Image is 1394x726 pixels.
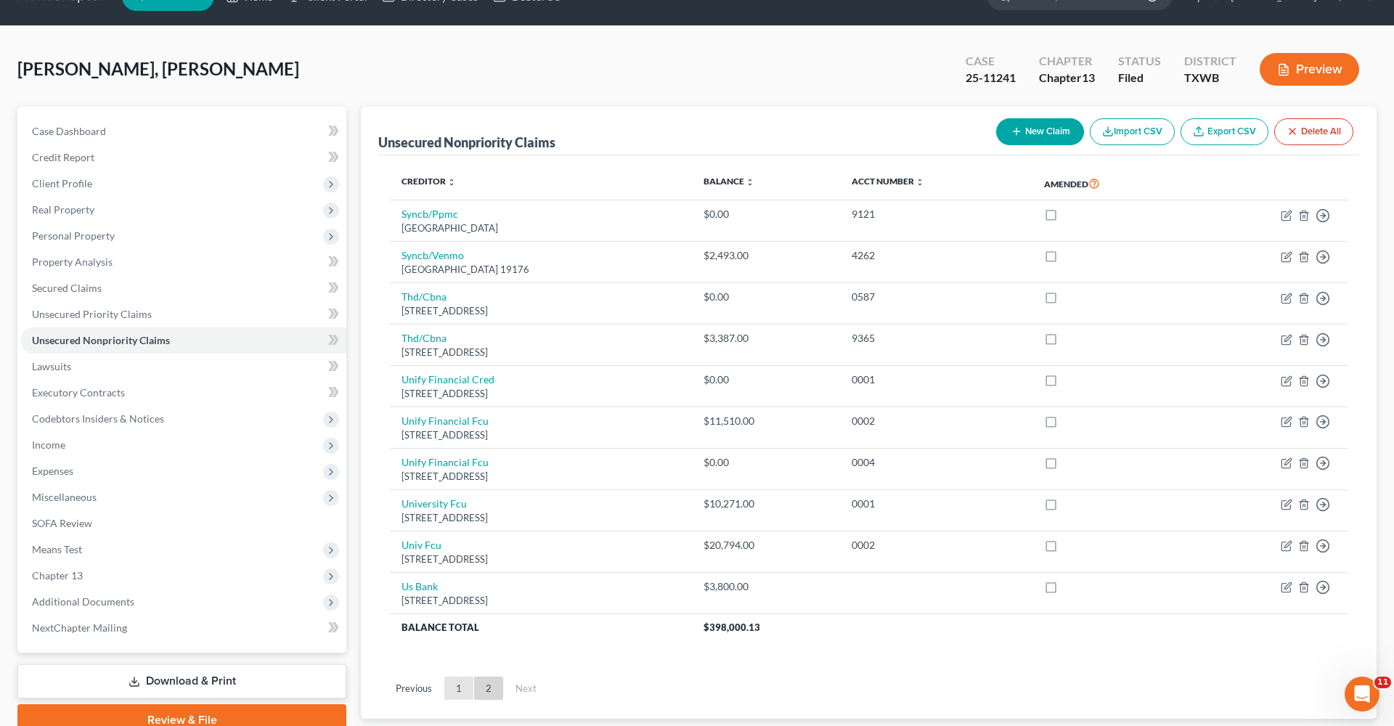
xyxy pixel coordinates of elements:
[704,331,828,346] div: $3,387.00
[966,70,1016,86] div: 25-11241
[402,263,680,277] div: [GEOGRAPHIC_DATA] 19176
[474,677,503,700] a: 2
[32,151,94,163] span: Credit Report
[704,497,828,511] div: $10,271.00
[20,380,346,406] a: Executory Contracts
[402,470,680,484] div: [STREET_ADDRESS]
[20,249,346,275] a: Property Analysis
[704,579,828,594] div: $3,800.00
[402,249,464,261] a: Syncb/Venmo
[32,412,164,425] span: Codebtors Insiders & Notices
[402,580,438,592] a: Us Bank
[402,176,456,187] a: Creditor unfold_more
[32,465,73,477] span: Expenses
[32,439,65,451] span: Income
[852,290,1020,304] div: 0587
[32,203,94,216] span: Real Property
[402,373,494,386] a: Unify Financial Cred
[17,664,346,698] a: Download & Print
[17,58,299,79] span: [PERSON_NAME], [PERSON_NAME]
[402,290,447,303] a: Thd/Cbna
[704,248,828,263] div: $2,493.00
[402,552,680,566] div: [STREET_ADDRESS]
[704,538,828,552] div: $20,794.00
[852,372,1020,387] div: 0001
[402,304,680,318] div: [STREET_ADDRESS]
[32,256,113,268] span: Property Analysis
[444,677,473,700] a: 1
[1090,118,1175,145] button: Import CSV
[1181,118,1268,145] a: Export CSV
[1118,53,1161,70] div: Status
[20,118,346,144] a: Case Dashboard
[1118,70,1161,86] div: Filed
[852,176,924,187] a: Acct Number unfold_more
[402,428,680,442] div: [STREET_ADDRESS]
[852,538,1020,552] div: 0002
[704,207,828,221] div: $0.00
[402,594,680,608] div: [STREET_ADDRESS]
[32,517,92,529] span: SOFA Review
[32,621,127,634] span: NextChapter Mailing
[32,282,102,294] span: Secured Claims
[20,144,346,171] a: Credit Report
[746,178,754,187] i: unfold_more
[32,308,152,320] span: Unsecured Priority Claims
[1345,677,1379,711] iframe: Intercom live chat
[402,221,680,235] div: [GEOGRAPHIC_DATA]
[704,414,828,428] div: $11,510.00
[1032,167,1191,200] th: Amended
[402,456,489,468] a: Unify Financial Fcu
[20,327,346,354] a: Unsecured Nonpriority Claims
[966,53,1016,70] div: Case
[402,346,680,359] div: [STREET_ADDRESS]
[1039,70,1095,86] div: Chapter
[402,511,680,525] div: [STREET_ADDRESS]
[1082,70,1095,84] span: 13
[852,207,1020,221] div: 9121
[32,125,106,137] span: Case Dashboard
[32,360,71,372] span: Lawsuits
[32,595,134,608] span: Additional Documents
[384,677,444,700] a: Previous
[447,178,456,187] i: unfold_more
[402,332,447,344] a: Thd/Cbna
[704,176,754,187] a: Balance unfold_more
[32,386,125,399] span: Executory Contracts
[32,334,170,346] span: Unsecured Nonpriority Claims
[32,491,97,503] span: Miscellaneous
[32,543,82,555] span: Means Test
[704,621,760,633] span: $398,000.13
[20,301,346,327] a: Unsecured Priority Claims
[402,415,489,427] a: Unify Financial Fcu
[20,354,346,380] a: Lawsuits
[390,614,692,640] th: Balance Total
[852,497,1020,511] div: 0001
[402,539,441,551] a: Univ Fcu
[1374,677,1391,688] span: 11
[20,510,346,537] a: SOFA Review
[704,455,828,470] div: $0.00
[20,615,346,641] a: NextChapter Mailing
[32,569,83,582] span: Chapter 13
[32,229,115,242] span: Personal Property
[1184,53,1236,70] div: District
[402,208,458,220] a: Syncb/Ppmc
[852,455,1020,470] div: 0004
[704,372,828,387] div: $0.00
[704,290,828,304] div: $0.00
[996,118,1084,145] button: New Claim
[20,275,346,301] a: Secured Claims
[1184,70,1236,86] div: TXWB
[852,414,1020,428] div: 0002
[852,331,1020,346] div: 9365
[32,177,92,189] span: Client Profile
[852,248,1020,263] div: 4262
[378,134,555,151] div: Unsecured Nonpriority Claims
[1039,53,1095,70] div: Chapter
[402,387,680,401] div: [STREET_ADDRESS]
[1274,118,1353,145] button: Delete All
[916,178,924,187] i: unfold_more
[1260,53,1359,86] button: Preview
[402,497,467,510] a: University Fcu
